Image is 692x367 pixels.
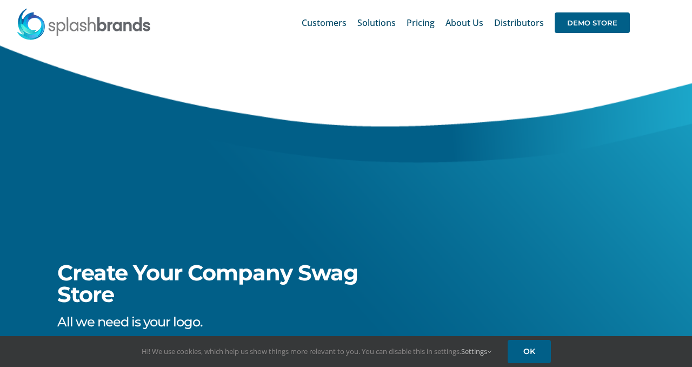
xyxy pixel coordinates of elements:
a: Customers [302,5,347,40]
span: Solutions [357,18,396,27]
a: DEMO STORE [555,5,630,40]
span: DEMO STORE [555,12,630,33]
a: Pricing [407,5,435,40]
a: OK [508,340,551,363]
span: Customers [302,18,347,27]
nav: Main Menu [302,5,630,40]
span: All we need is your logo. [57,314,202,330]
a: Settings [461,346,491,356]
a: Distributors [494,5,544,40]
span: Create Your Company Swag Store [57,259,358,307]
span: Pricing [407,18,435,27]
span: About Us [445,18,483,27]
span: Distributors [494,18,544,27]
span: Hi! We use cookies, which help us show things more relevant to you. You can disable this in setti... [142,346,491,356]
img: SplashBrands.com Logo [16,8,151,40]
